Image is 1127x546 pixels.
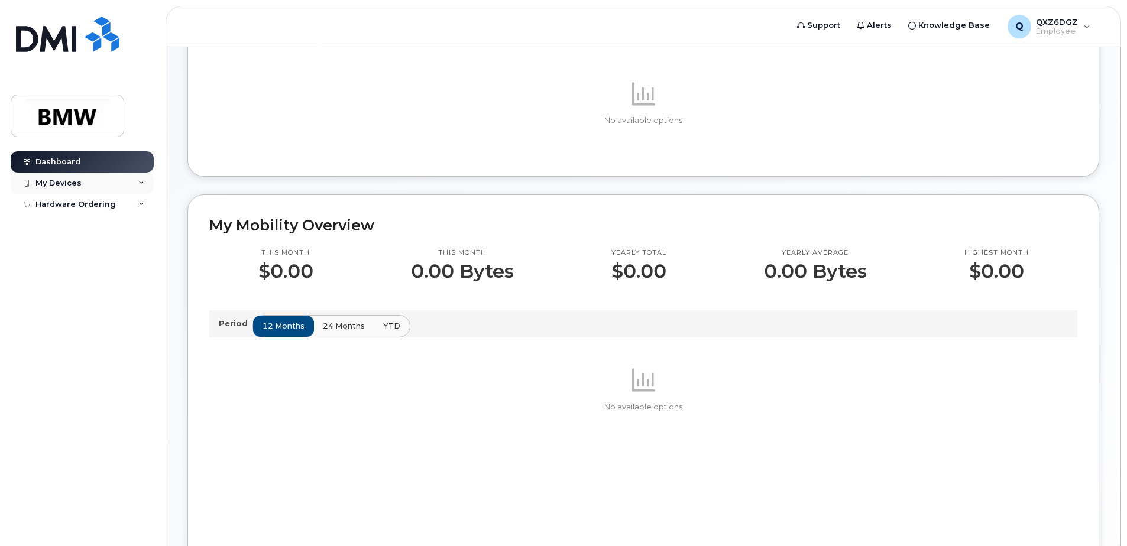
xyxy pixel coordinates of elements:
p: $0.00 [964,261,1029,282]
div: QXZ6DGZ [999,15,1099,38]
p: 0.00 Bytes [764,261,867,282]
p: $0.00 [258,261,313,282]
span: Knowledge Base [918,19,990,31]
a: Support [789,14,849,37]
span: Alerts [867,19,892,31]
span: QXZ6DGZ [1036,17,1078,27]
p: Yearly total [611,248,666,258]
span: Support [807,19,840,31]
span: YTD [383,320,400,331]
p: Period [219,318,252,329]
p: No available options [209,115,1077,126]
span: Q [1015,19,1024,34]
h2: My Mobility Overview [209,216,1077,234]
span: 24 months [323,320,365,331]
p: This month [411,248,514,258]
p: $0.00 [611,261,666,282]
p: 0.00 Bytes [411,261,514,282]
p: This month [258,248,313,258]
a: Alerts [849,14,900,37]
p: No available options [209,402,1077,412]
a: Knowledge Base [900,14,998,37]
iframe: Messenger Launcher [1076,495,1118,537]
p: Yearly average [764,248,867,258]
span: Employee [1036,27,1078,36]
p: Highest month [964,248,1029,258]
